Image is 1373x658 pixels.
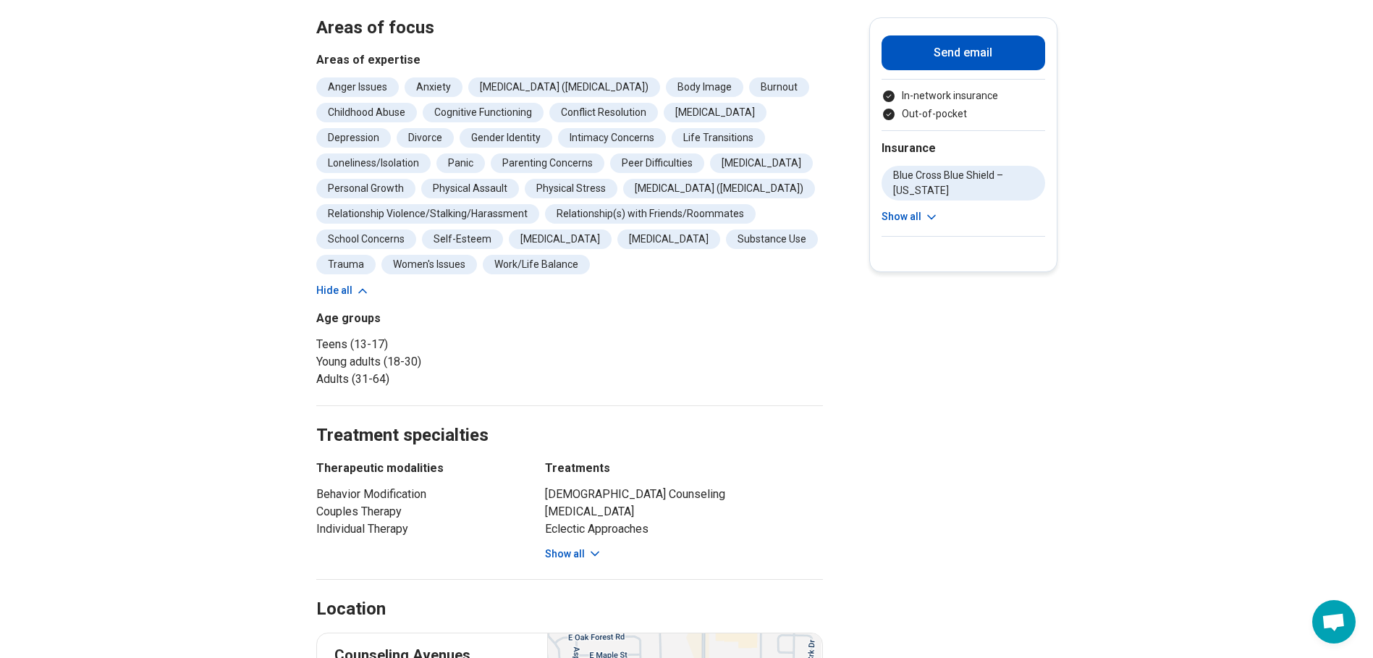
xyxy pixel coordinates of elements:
[316,255,376,274] li: Trauma
[545,204,756,224] li: Relationship(s) with Friends/Roommates
[545,503,823,520] li: [MEDICAL_DATA]
[316,310,564,327] h3: Age groups
[545,547,602,562] button: Show all
[436,153,485,173] li: Panic
[545,486,823,503] li: [DEMOGRAPHIC_DATA] Counseling
[491,153,604,173] li: Parenting Concerns
[316,371,564,388] li: Adults (31-64)
[316,460,519,477] h3: Therapeutic modalities
[545,520,823,538] li: Eclectic Approaches
[316,486,519,503] li: Behavior Modification
[421,179,519,198] li: Physical Assault
[623,179,815,198] li: [MEDICAL_DATA] ([MEDICAL_DATA])
[468,77,660,97] li: [MEDICAL_DATA] ([MEDICAL_DATA])
[316,229,416,249] li: School Concerns
[882,209,939,224] button: Show all
[316,353,564,371] li: Young adults (18-30)
[882,35,1045,70] button: Send email
[316,283,370,298] button: Hide all
[882,88,1045,104] li: In-network insurance
[545,460,823,477] h3: Treatments
[525,179,617,198] li: Physical Stress
[316,103,417,122] li: Childhood Abuse
[617,229,720,249] li: [MEDICAL_DATA]
[749,77,809,97] li: Burnout
[422,229,503,249] li: Self-Esteem
[397,128,454,148] li: Divorce
[316,128,391,148] li: Depression
[423,103,544,122] li: Cognitive Functioning
[316,597,386,622] h2: Location
[316,179,415,198] li: Personal Growth
[882,140,1045,157] h2: Insurance
[666,77,743,97] li: Body Image
[549,103,658,122] li: Conflict Resolution
[509,229,612,249] li: [MEDICAL_DATA]
[316,520,519,538] li: Individual Therapy
[710,153,813,173] li: [MEDICAL_DATA]
[316,503,519,520] li: Couples Therapy
[460,128,552,148] li: Gender Identity
[1312,600,1356,644] div: Open chat
[882,166,1045,201] li: Blue Cross Blue Shield – [US_STATE]
[316,77,399,97] li: Anger Issues
[664,103,766,122] li: [MEDICAL_DATA]
[483,255,590,274] li: Work/Life Balance
[316,336,564,353] li: Teens (13-17)
[405,77,462,97] li: Anxiety
[610,153,704,173] li: Peer Difficulties
[316,204,539,224] li: Relationship Violence/Stalking/Harassment
[672,128,765,148] li: Life Transitions
[316,389,823,448] h2: Treatment specialties
[558,128,666,148] li: Intimacy Concerns
[316,153,431,173] li: Loneliness/Isolation
[381,255,477,274] li: Women's Issues
[726,229,818,249] li: Substance Use
[882,88,1045,122] ul: Payment options
[882,106,1045,122] li: Out-of-pocket
[316,51,823,69] h3: Areas of expertise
